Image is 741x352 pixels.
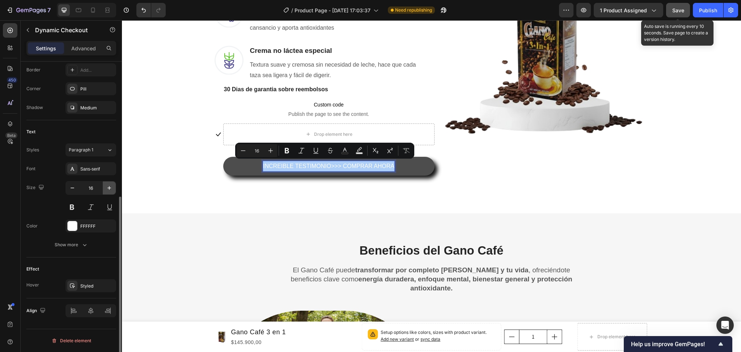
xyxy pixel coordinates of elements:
[26,165,35,172] div: Font
[80,67,114,74] div: Add...
[47,6,51,14] p: 7
[141,141,272,151] p: INCREIBLE TESTIMONIO>>> COMPRAR AHORA
[69,147,93,153] span: Paragraph 1
[259,316,292,322] span: Add new variant
[236,255,450,272] strong: energía duradera, enfoque mental, bienestar general y protección antioxidante.
[26,335,116,347] button: Delete element
[672,7,684,13] span: Save
[36,45,56,52] p: Settings
[425,310,440,323] button: increment
[80,166,114,172] div: Sans-serif
[51,336,91,345] div: Delete element
[7,77,17,83] div: 450
[666,3,690,17] button: Save
[3,3,54,17] button: 7
[192,111,230,117] div: Drop element here
[128,26,210,34] strong: Crema no láctea especial
[35,26,97,34] p: Dynamic Checkout
[109,318,165,327] div: $145.900,00
[259,309,373,323] p: Setup options like colors, sizes with product variant.
[128,39,303,60] p: Textura suave y cremosa sin necesidad de leche, hace que cada taza sea ligera y fácil de digerir.
[397,310,425,323] input: quantity
[699,7,717,14] div: Publish
[109,306,165,318] h1: Gano Café 3 en 1
[65,143,116,156] button: Paragraph 1
[693,3,723,17] button: Publish
[26,147,39,153] div: Styles
[26,306,47,316] div: Align
[395,7,432,13] span: Need republishing
[383,310,397,323] button: decrement
[26,129,35,135] div: Text
[98,222,521,239] h2: Beneficios del Gano Café
[80,283,114,289] div: Styled
[26,67,41,73] div: Border
[101,90,313,97] span: Publish the page to see the content.
[5,133,17,138] div: Beta
[80,105,114,111] div: Medium
[26,85,41,92] div: Corner
[122,20,741,352] iframe: Design area
[80,223,114,230] div: FFFFFF
[71,45,96,52] p: Advanced
[136,3,166,17] div: Undo/Redo
[26,238,116,251] button: Show more
[295,7,370,14] span: Product Page - [DATE] 17:03:37
[26,282,39,288] div: Hover
[475,314,514,319] div: Drop element here
[55,241,88,248] div: Show more
[26,266,39,272] div: Effect
[233,246,406,253] strong: transformar por completo [PERSON_NAME] y tu vida
[594,3,663,17] button: 1 product assigned
[101,80,313,89] span: Custom code
[298,316,318,322] span: sync data
[716,317,734,334] div: Open Intercom Messenger
[631,340,725,348] button: Show survey - Help us improve GemPages!
[158,246,461,272] p: El Gano Café puede , ofreciéndote beneficios clave como
[291,7,293,14] span: /
[26,183,46,193] div: Size
[102,65,312,74] p: 30 Dias de garantia sobre reembolsos
[631,341,716,348] span: Help us improve GemPages!
[235,143,414,159] div: Editor contextual toolbar
[292,316,318,322] span: or
[80,86,114,92] div: Pill
[26,223,38,229] div: Color
[600,7,647,14] span: 1 product assigned
[141,141,272,151] div: Rich Text Editor. Editing area: main
[26,104,43,111] div: Shadow
[101,137,313,156] button: <p>INCREIBLE TESTIMONIO&gt;&gt;&gt; COMPRAR AHORA</p>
